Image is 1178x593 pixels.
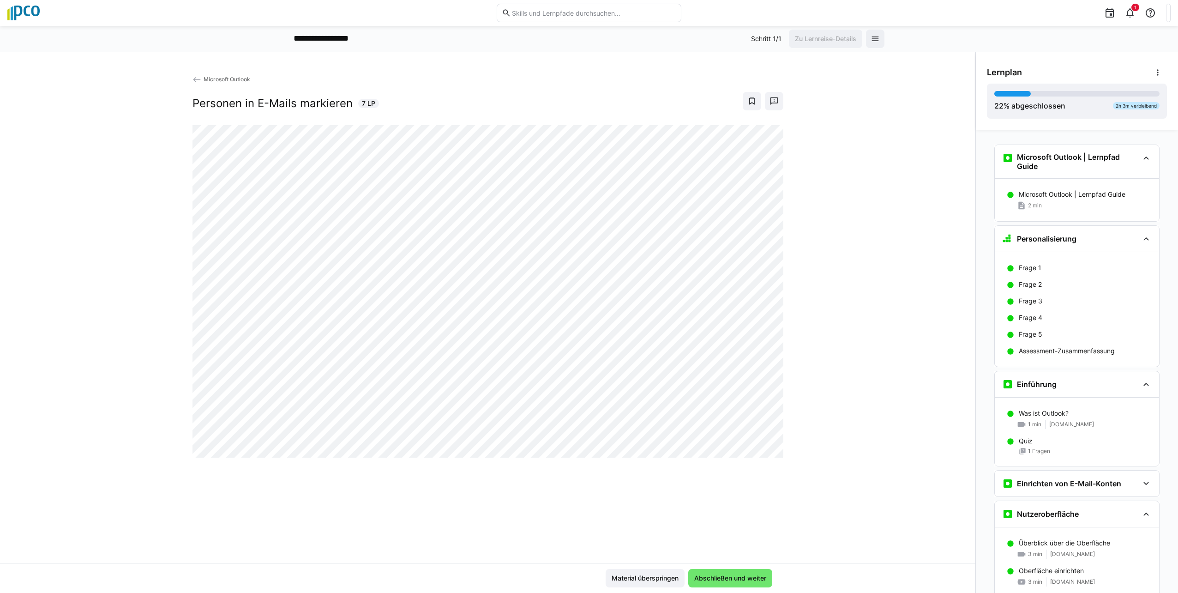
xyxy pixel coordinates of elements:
span: 3 min [1028,578,1042,586]
a: Microsoft Outlook [192,76,251,83]
button: Material überspringen [606,569,685,587]
h3: Einrichten von E-Mail-Konten [1017,479,1121,488]
span: 7 LP [362,99,375,108]
span: Zu Lernreise-Details [793,34,858,43]
h3: Einführung [1017,380,1057,389]
span: 1 [1134,5,1136,10]
div: 2h 3m verbleibend [1113,102,1160,109]
span: Microsoft Outlook [204,76,250,83]
p: Frage 4 [1019,313,1042,322]
span: 2 min [1028,202,1042,209]
p: Frage 2 [1019,280,1042,289]
div: % abgeschlossen [994,100,1065,111]
span: [DOMAIN_NAME] [1050,551,1095,558]
h3: Personalisierung [1017,234,1076,243]
span: [DOMAIN_NAME] [1050,578,1095,586]
span: Abschließen und weiter [693,574,768,583]
p: Frage 3 [1019,296,1042,306]
p: Assessment-Zusammenfassung [1019,346,1115,356]
button: Zu Lernreise-Details [789,30,862,48]
button: Abschließen und weiter [688,569,772,587]
span: Lernplan [987,67,1022,78]
p: Microsoft Outlook | Lernpfad Guide [1019,190,1125,199]
h3: Nutzeroberfläche [1017,509,1079,519]
p: Frage 1 [1019,263,1041,272]
h2: Personen in E-Mails markieren [192,97,353,110]
p: Quiz [1019,436,1033,446]
span: [DOMAIN_NAME] [1049,421,1094,428]
p: Oberfläche einrichten [1019,566,1084,575]
p: Frage 5 [1019,330,1042,339]
span: 1 min [1028,421,1041,428]
span: 22 [994,101,1004,110]
h3: Microsoft Outlook | Lernpfad Guide [1017,152,1139,171]
p: Schritt 1/1 [751,34,781,43]
p: Überblick über die Oberfläche [1019,539,1110,548]
span: 3 min [1028,551,1042,558]
span: Material überspringen [610,574,680,583]
span: 1 Fragen [1028,448,1050,455]
input: Skills und Lernpfade durchsuchen… [511,9,676,17]
p: Was ist Outlook? [1019,409,1069,418]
